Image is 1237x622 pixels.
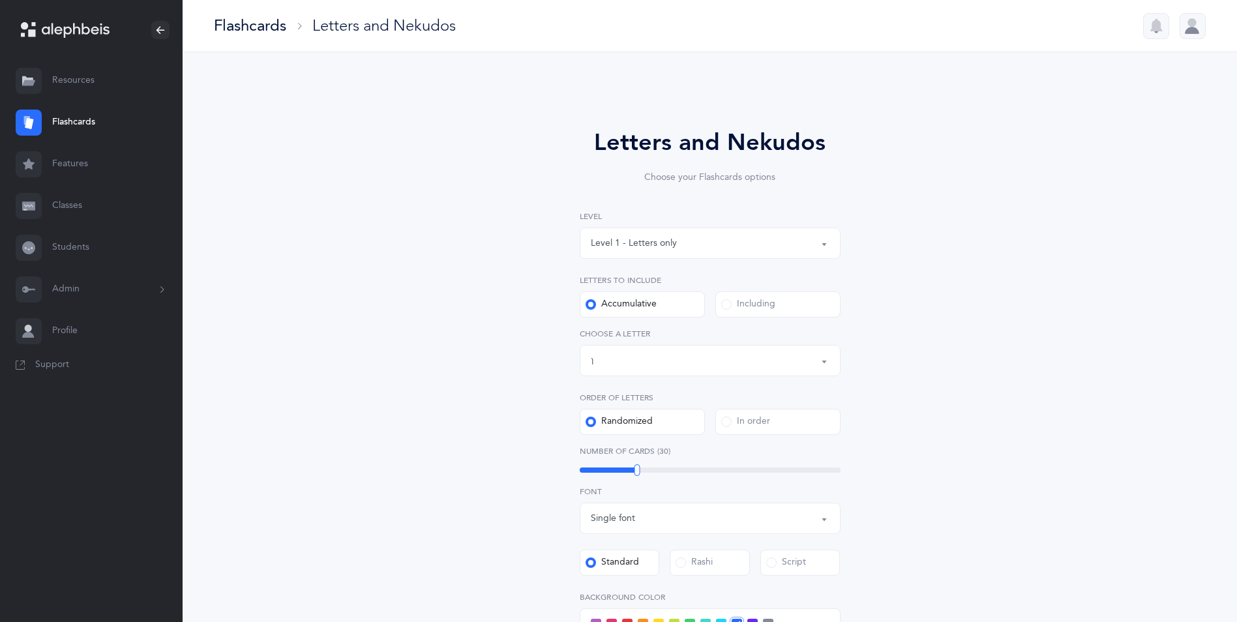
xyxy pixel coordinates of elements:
button: Single font [580,503,841,534]
div: Standard [586,556,639,569]
div: Level 1 - Letters only [591,237,677,250]
div: Randomized [586,415,653,428]
div: Single font [591,512,635,526]
button: ן [580,345,841,376]
div: ן [591,354,593,368]
div: Letters and Nekudos [543,125,877,160]
label: Choose a letter [580,328,841,340]
label: Background color [580,591,841,603]
label: Order of letters [580,392,841,404]
div: Including [721,298,775,311]
label: Font [580,486,841,497]
div: Flashcards [214,15,286,37]
div: Rashi [676,556,713,569]
div: Accumulative [586,298,657,311]
label: Level [580,211,841,222]
div: Letters and Nekudos [312,15,456,37]
span: Support [35,359,69,372]
button: Level 1 - Letters only [580,228,841,259]
div: Choose your Flashcards options [543,171,877,185]
label: Number of Cards (30) [580,445,841,457]
div: Script [766,556,806,569]
label: Letters to include [580,274,841,286]
div: In order [721,415,770,428]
